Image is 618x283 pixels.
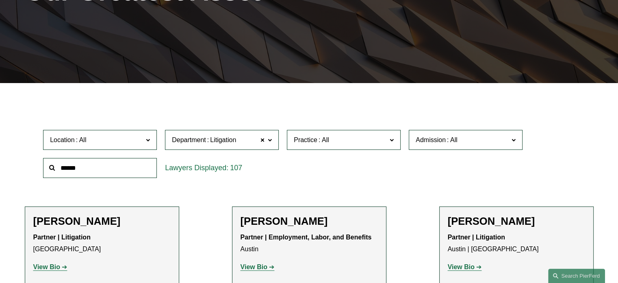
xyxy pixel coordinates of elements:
span: Admission [416,136,446,143]
a: View Bio [33,263,67,270]
span: 107 [230,164,242,172]
span: Litigation [210,135,236,145]
a: Search this site [548,269,605,283]
strong: View Bio [33,263,60,270]
a: View Bio [241,263,275,270]
p: Austin [241,232,378,255]
strong: Partner | Litigation [448,234,505,241]
strong: View Bio [241,263,267,270]
strong: Partner | Litigation [33,234,91,241]
p: [GEOGRAPHIC_DATA] [33,232,171,255]
p: Austin | [GEOGRAPHIC_DATA] [448,232,585,255]
h2: [PERSON_NAME] [448,215,585,228]
strong: Partner | Employment, Labor, and Benefits [241,234,372,241]
span: Location [50,136,75,143]
h2: [PERSON_NAME] [33,215,171,228]
h2: [PERSON_NAME] [241,215,378,228]
span: Practice [294,136,317,143]
span: Department [172,136,206,143]
strong: View Bio [448,263,475,270]
a: View Bio [448,263,482,270]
